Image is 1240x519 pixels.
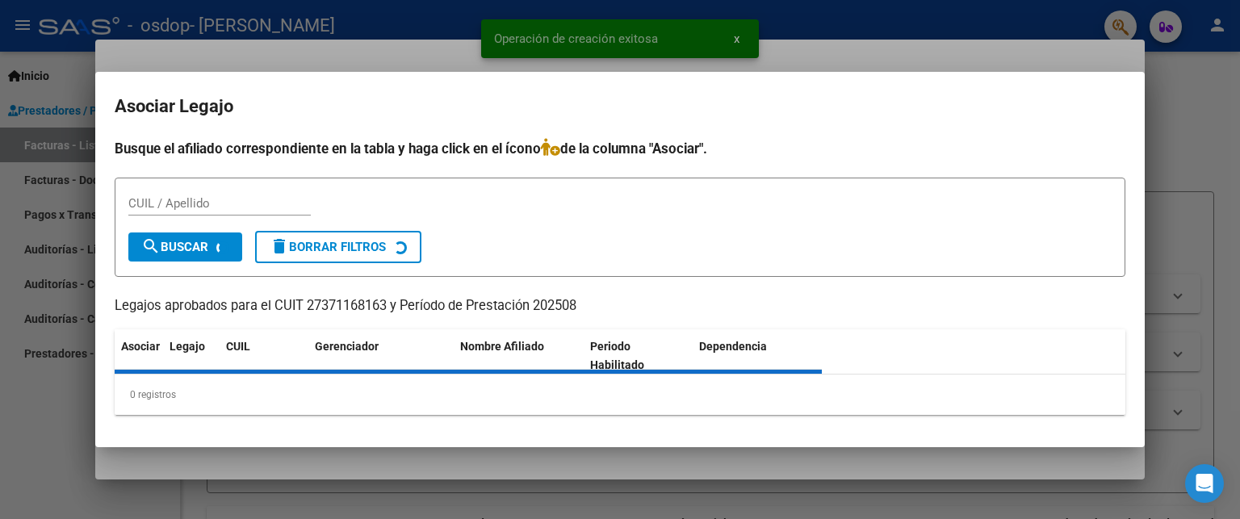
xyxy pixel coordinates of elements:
[460,340,544,353] span: Nombre Afiliado
[115,138,1125,159] h4: Busque el afiliado correspondiente en la tabla y haga click en el ícono de la columna "Asociar".
[115,329,163,383] datatable-header-cell: Asociar
[1185,464,1224,503] div: Open Intercom Messenger
[115,296,1125,316] p: Legajos aprobados para el CUIT 27371168163 y Período de Prestación 202508
[699,340,767,353] span: Dependencia
[308,329,454,383] datatable-header-cell: Gerenciador
[170,340,205,353] span: Legajo
[315,340,379,353] span: Gerenciador
[115,91,1125,122] h2: Asociar Legajo
[141,236,161,256] mat-icon: search
[270,236,289,256] mat-icon: delete
[163,329,220,383] datatable-header-cell: Legajo
[255,231,421,263] button: Borrar Filtros
[121,340,160,353] span: Asociar
[128,232,242,262] button: Buscar
[590,340,644,371] span: Periodo Habilitado
[115,375,1125,415] div: 0 registros
[584,329,693,383] datatable-header-cell: Periodo Habilitado
[220,329,308,383] datatable-header-cell: CUIL
[270,240,386,254] span: Borrar Filtros
[454,329,584,383] datatable-header-cell: Nombre Afiliado
[693,329,823,383] datatable-header-cell: Dependencia
[226,340,250,353] span: CUIL
[141,240,208,254] span: Buscar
